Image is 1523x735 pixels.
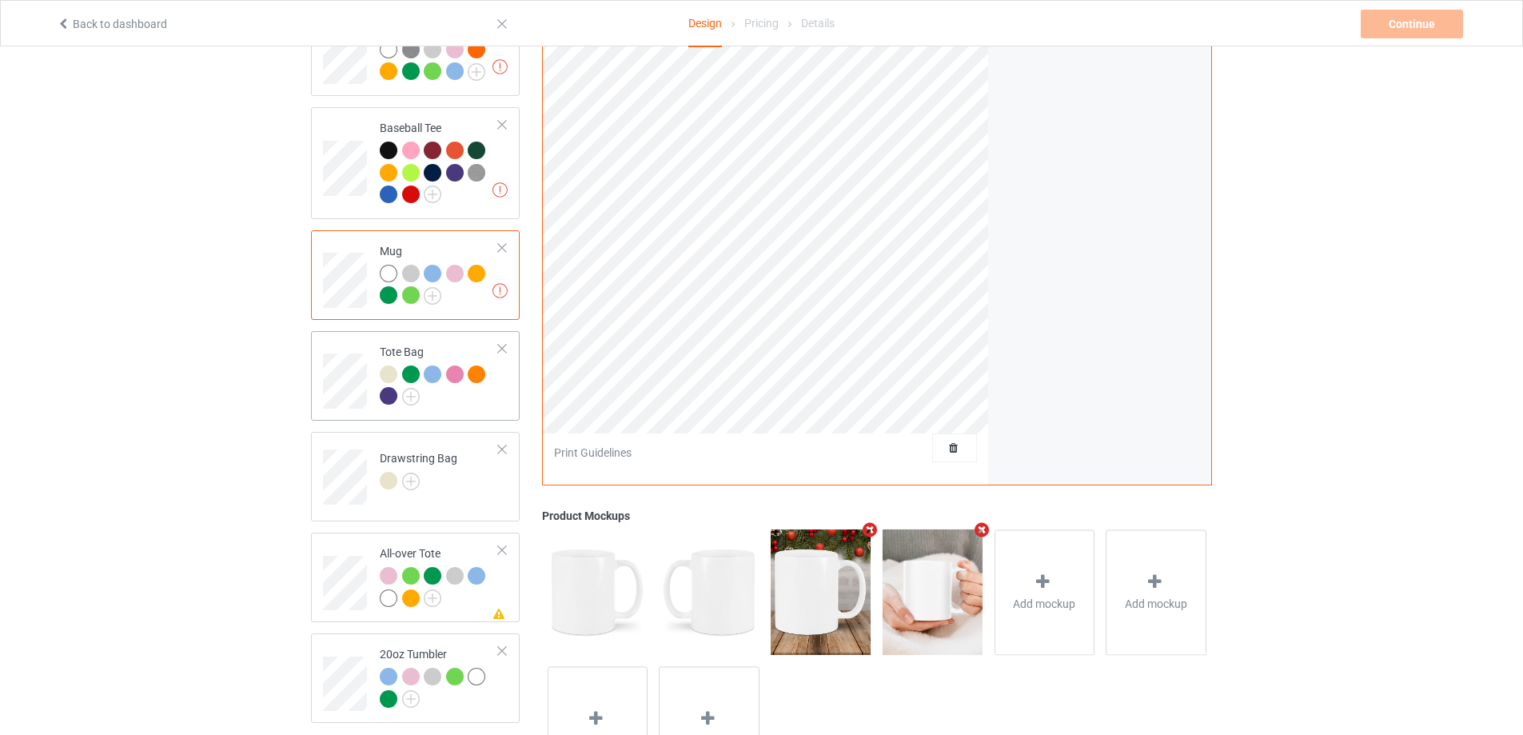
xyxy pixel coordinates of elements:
[402,41,420,58] img: heather_texture.png
[688,1,722,47] div: Design
[492,182,508,198] img: exclamation icon
[402,473,420,490] img: svg+xml;base64,PD94bWwgdmVyc2lvbj0iMS4wIiBlbmNvZGluZz0iVVRGLTgiPz4KPHN2ZyB3aWR0aD0iMjJweCIgaGVpZ2...
[548,529,648,654] img: regular.jpg
[402,388,420,405] img: svg+xml;base64,PD94bWwgdmVyc2lvbj0iMS4wIiBlbmNvZGluZz0iVVRGLTgiPz4KPHN2ZyB3aWR0aD0iMjJweCIgaGVpZ2...
[380,120,499,202] div: Baseball Tee
[492,283,508,298] img: exclamation icon
[971,521,991,538] i: Remove mockup
[883,529,983,654] img: regular.jpg
[1125,596,1187,612] span: Add mockup
[424,186,441,203] img: svg+xml;base64,PD94bWwgdmVyc2lvbj0iMS4wIiBlbmNvZGluZz0iVVRGLTgiPz4KPHN2ZyB3aWR0aD0iMjJweCIgaGVpZ2...
[771,529,871,654] img: regular.jpg
[311,633,520,723] div: 20oz Tumbler
[380,450,457,489] div: Drawstring Bag
[380,344,499,404] div: Tote Bag
[659,529,759,654] img: regular.jpg
[744,1,779,46] div: Pricing
[57,18,167,30] a: Back to dashboard
[380,243,499,303] div: Mug
[424,287,441,305] img: svg+xml;base64,PD94bWwgdmVyc2lvbj0iMS4wIiBlbmNvZGluZz0iVVRGLTgiPz4KPHN2ZyB3aWR0aD0iMjJweCIgaGVpZ2...
[311,331,520,421] div: Tote Bag
[492,59,508,74] img: exclamation icon
[801,1,835,46] div: Details
[380,646,499,706] div: 20oz Tumbler
[311,533,520,622] div: All-over Tote
[311,432,520,521] div: Drawstring Bag
[542,508,1212,524] div: Product Mockups
[1106,529,1206,655] div: Add mockup
[1013,596,1075,612] span: Add mockup
[860,521,880,538] i: Remove mockup
[468,63,485,81] img: svg+xml;base64,PD94bWwgdmVyc2lvbj0iMS4wIiBlbmNvZGluZz0iVVRGLTgiPz4KPHN2ZyB3aWR0aD0iMjJweCIgaGVpZ2...
[311,107,520,219] div: Baseball Tee
[380,545,499,605] div: All-over Tote
[402,690,420,708] img: svg+xml;base64,PD94bWwgdmVyc2lvbj0iMS4wIiBlbmNvZGluZz0iVVRGLTgiPz4KPHN2ZyB3aWR0aD0iMjJweCIgaGVpZ2...
[311,6,520,96] div: Youth T-Shirt
[380,19,499,79] div: Youth T-Shirt
[468,164,485,182] img: heather_texture.png
[995,529,1095,655] div: Add mockup
[554,445,632,461] div: Print Guidelines
[311,230,520,320] div: Mug
[424,589,441,607] img: svg+xml;base64,PD94bWwgdmVyc2lvbj0iMS4wIiBlbmNvZGluZz0iVVRGLTgiPz4KPHN2ZyB3aWR0aD0iMjJweCIgaGVpZ2...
